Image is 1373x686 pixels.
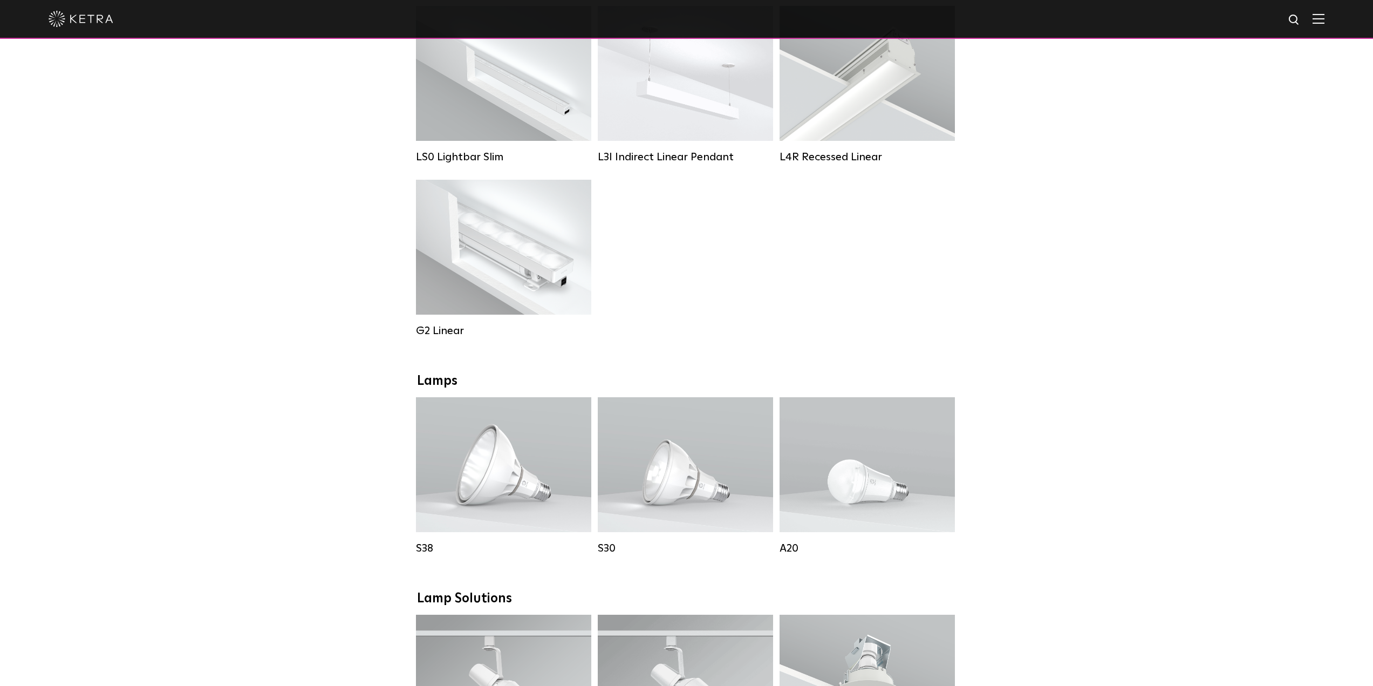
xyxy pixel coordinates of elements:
[416,180,591,337] a: G2 Linear Lumen Output:400 / 700 / 1000Colors:WhiteBeam Angles:Flood / [GEOGRAPHIC_DATA] / Narrow...
[416,324,591,337] div: G2 Linear
[780,542,955,555] div: A20
[1288,13,1301,27] img: search icon
[416,6,591,164] a: LS0 Lightbar Slim Lumen Output:200 / 350Colors:White / BlackControl:X96 Controller
[1313,13,1324,24] img: Hamburger%20Nav.svg
[416,397,591,555] a: S38 Lumen Output:1100Colors:White / BlackBase Type:E26 Edison Base / GU24Beam Angles:10° / 25° / ...
[417,591,957,607] div: Lamp Solutions
[780,6,955,164] a: L4R Recessed Linear Lumen Output:400 / 600 / 800 / 1000Colors:White / BlackControl:Lutron Clear C...
[598,6,773,164] a: L3I Indirect Linear Pendant Lumen Output:400 / 600 / 800 / 1000Housing Colors:White / BlackContro...
[416,542,591,555] div: S38
[780,397,955,555] a: A20 Lumen Output:600 / 800Colors:White / BlackBase Type:E26 Edison Base / GU24Beam Angles:Omni-Di...
[598,542,773,555] div: S30
[416,151,591,164] div: LS0 Lightbar Slim
[417,373,957,389] div: Lamps
[780,151,955,164] div: L4R Recessed Linear
[598,151,773,164] div: L3I Indirect Linear Pendant
[49,11,113,27] img: ketra-logo-2019-white
[598,397,773,555] a: S30 Lumen Output:1100Colors:White / BlackBase Type:E26 Edison Base / GU24Beam Angles:15° / 25° / ...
